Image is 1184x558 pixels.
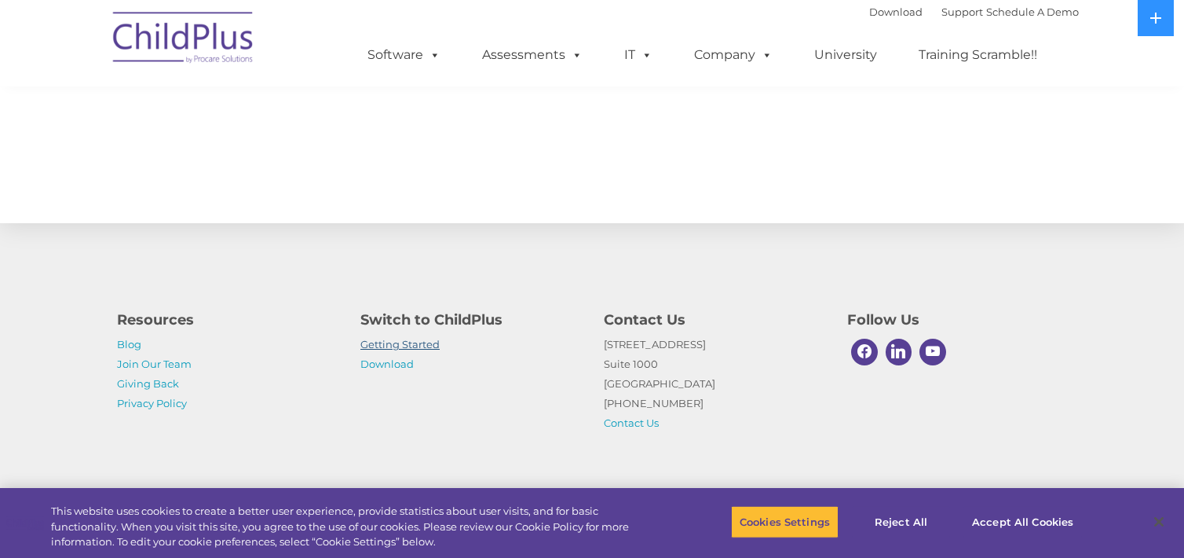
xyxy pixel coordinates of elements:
[608,39,668,71] a: IT
[360,338,440,351] a: Getting Started
[360,309,580,331] h4: Switch to ChildPlus
[117,358,192,370] a: Join Our Team
[51,504,651,550] div: This website uses cookies to create a better user experience, provide statistics about user visit...
[117,397,187,409] a: Privacy Policy
[678,39,788,71] a: Company
[218,168,285,180] span: Phone number
[963,505,1082,538] button: Accept All Cookies
[941,6,983,18] a: Support
[731,505,839,538] button: Cookies Settings
[798,39,893,71] a: University
[466,39,598,71] a: Assessments
[360,358,414,370] a: Download
[218,104,266,116] span: Last name
[869,6,923,18] a: Download
[869,6,1079,18] font: |
[604,335,824,433] p: [STREET_ADDRESS] Suite 1000 [GEOGRAPHIC_DATA] [PHONE_NUMBER]
[847,335,882,369] a: Facebook
[117,338,141,351] a: Blog
[915,335,950,369] a: Youtube
[117,309,337,331] h4: Resources
[352,39,456,71] a: Software
[604,417,659,429] a: Contact Us
[847,309,1067,331] h4: Follow Us
[604,309,824,331] h4: Contact Us
[105,1,262,79] img: ChildPlus by Procare Solutions
[986,6,1079,18] a: Schedule A Demo
[882,335,916,369] a: Linkedin
[903,39,1053,71] a: Training Scramble!!
[117,377,179,390] a: Giving Back
[852,505,950,538] button: Reject All
[1142,505,1176,539] button: Close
